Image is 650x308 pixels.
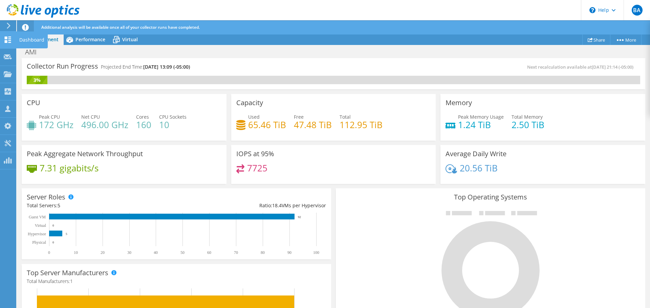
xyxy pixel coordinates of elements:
[610,34,642,45] a: More
[28,232,46,236] text: Hypervisor
[81,114,100,120] span: Net CPU
[287,250,291,255] text: 90
[207,250,211,255] text: 60
[81,121,128,128] h4: 496.00 GHz
[272,202,282,209] span: 18.4
[40,164,99,172] h4: 7.31 gigabits/s
[27,150,143,158] h3: Peak Aggregate Network Throughput
[159,121,187,128] h4: 10
[512,114,543,120] span: Total Memory
[512,121,544,128] h4: 2.50 TiB
[234,250,238,255] text: 70
[52,241,54,244] text: 0
[298,215,301,219] text: 92
[32,240,46,245] text: Physical
[592,64,633,70] span: [DATE] 21:14 (-05:00)
[101,250,105,255] text: 20
[136,114,149,120] span: Cores
[236,99,263,106] h3: Capacity
[48,250,50,255] text: 0
[446,150,506,158] h3: Average Daily Write
[143,64,190,70] span: [DATE] 13:09 (-05:00)
[294,121,332,128] h4: 47.48 TiB
[261,250,265,255] text: 80
[248,114,260,120] span: Used
[341,193,640,201] h3: Top Operating Systems
[101,63,190,71] h4: Projected End Time:
[39,121,73,128] h4: 172 GHz
[122,36,138,43] span: Virtual
[22,48,47,56] h1: AMI
[527,64,637,70] span: Next recalculation available at
[248,121,286,128] h4: 65.46 TiB
[632,5,643,16] span: BA
[27,278,326,285] h4: Total Manufacturers:
[458,114,504,120] span: Peak Memory Usage
[446,99,472,106] h3: Memory
[35,223,46,228] text: Virtual
[294,114,304,120] span: Free
[75,36,105,43] span: Performance
[176,202,326,209] div: Ratio: VMs per Hypervisor
[27,193,65,201] h3: Server Roles
[340,114,351,120] span: Total
[340,121,383,128] h4: 112.95 TiB
[589,7,595,13] svg: \n
[58,202,60,209] span: 5
[39,114,60,120] span: Peak CPU
[41,24,200,30] span: Additional analysis will be available once all of your collector runs have completed.
[27,99,40,106] h3: CPU
[460,164,498,172] h4: 20.56 TiB
[27,269,108,277] h3: Top Server Manufacturers
[52,224,54,227] text: 0
[27,76,47,84] div: 3%
[159,114,187,120] span: CPU Sockets
[16,31,48,48] div: Dashboard
[70,278,73,284] span: 1
[66,232,67,236] text: 5
[74,250,78,255] text: 10
[154,250,158,255] text: 40
[27,202,176,209] div: Total Servers:
[313,250,319,255] text: 100
[136,121,151,128] h4: 160
[247,164,267,172] h4: 7725
[236,150,274,158] h3: IOPS at 95%
[582,34,610,45] a: Share
[458,121,504,128] h4: 1.24 TiB
[29,215,46,219] text: Guest VM
[127,250,131,255] text: 30
[180,250,185,255] text: 50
